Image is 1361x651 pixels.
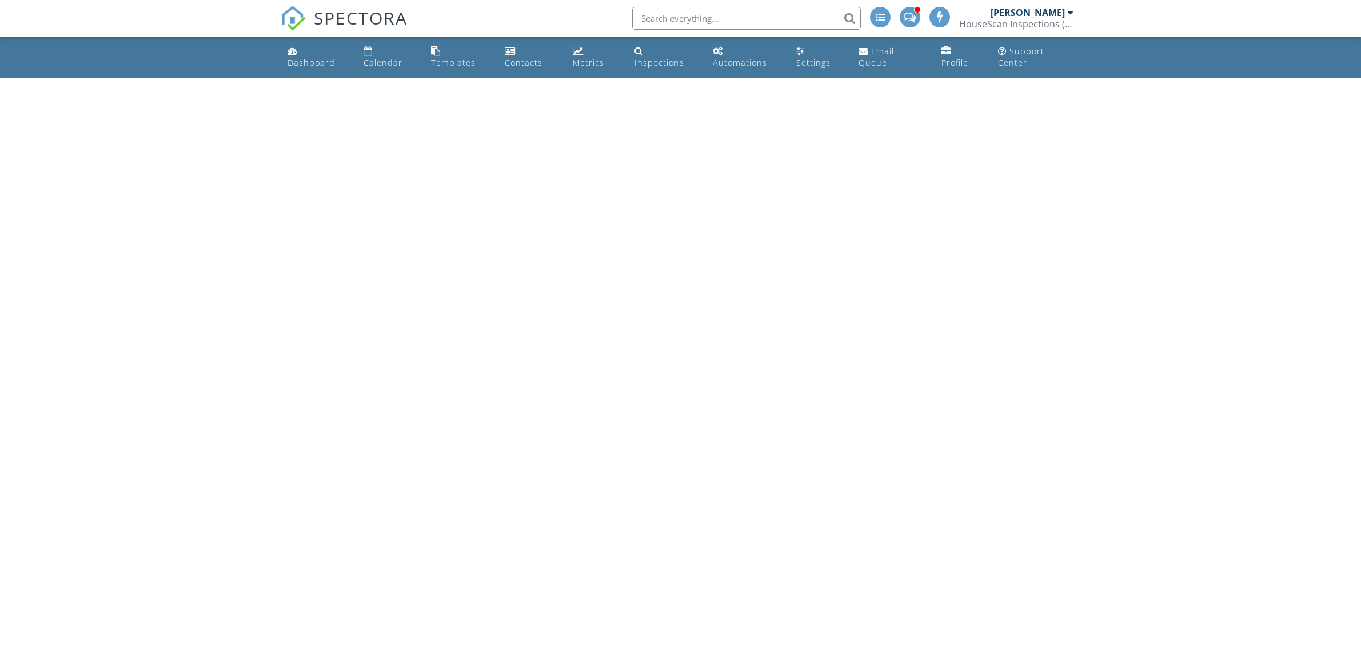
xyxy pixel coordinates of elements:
[998,46,1044,68] div: Support Center
[993,41,1079,74] a: Support Center
[500,41,559,74] a: Contacts
[630,41,699,74] a: Inspections
[431,57,476,68] div: Templates
[854,41,928,74] a: Email Queue
[359,41,417,74] a: Calendar
[288,57,335,68] div: Dashboard
[281,6,306,31] img: The Best Home Inspection Software - Spectora
[505,57,542,68] div: Contacts
[634,57,684,68] div: Inspections
[937,41,984,74] a: Company Profile
[568,41,621,74] a: Metrics
[314,6,408,30] span: SPECTORA
[713,57,767,68] div: Automations
[708,41,783,74] a: Automations (Advanced)
[941,57,968,68] div: Profile
[792,41,845,74] a: Settings
[859,46,894,68] div: Email Queue
[281,15,408,39] a: SPECTORA
[991,7,1065,18] div: [PERSON_NAME]
[959,18,1073,30] div: HouseScan Inspections (HOME)
[283,41,350,74] a: Dashboard
[573,57,604,68] div: Metrics
[796,57,831,68] div: Settings
[426,41,491,74] a: Templates
[632,7,861,30] input: Search everything...
[364,57,402,68] div: Calendar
